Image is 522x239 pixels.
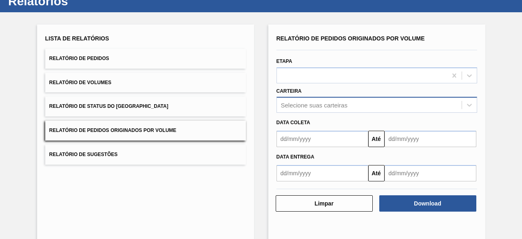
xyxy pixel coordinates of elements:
[49,152,118,157] span: Relatório de Sugestões
[368,165,385,181] button: Até
[45,35,109,42] span: Lista de Relatórios
[276,131,368,147] input: dd/mm/yyyy
[49,56,109,61] span: Relatório de Pedidos
[385,165,476,181] input: dd/mm/yyyy
[45,121,246,141] button: Relatório de Pedidos Originados por Volume
[385,131,476,147] input: dd/mm/yyyy
[276,88,302,94] label: Carteira
[368,131,385,147] button: Até
[49,80,111,85] span: Relatório de Volumes
[45,96,246,116] button: Relatório de Status do [GEOGRAPHIC_DATA]
[276,195,373,212] button: Limpar
[276,58,292,64] label: Etapa
[49,103,168,109] span: Relatório de Status do [GEOGRAPHIC_DATA]
[281,102,347,109] div: Selecione suas carteiras
[276,35,425,42] span: Relatório de Pedidos Originados por Volume
[45,73,246,93] button: Relatório de Volumes
[45,49,246,69] button: Relatório de Pedidos
[49,127,177,133] span: Relatório de Pedidos Originados por Volume
[45,145,246,165] button: Relatório de Sugestões
[276,120,310,125] span: Data coleta
[276,165,368,181] input: dd/mm/yyyy
[379,195,476,212] button: Download
[276,154,314,160] span: Data entrega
